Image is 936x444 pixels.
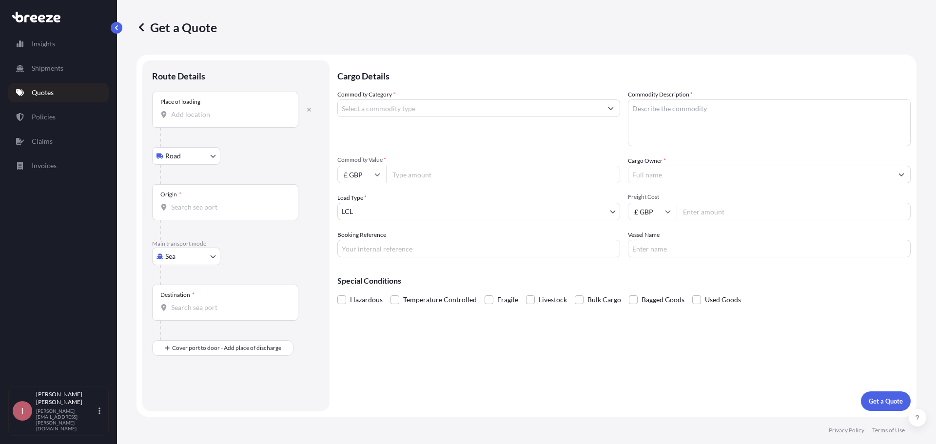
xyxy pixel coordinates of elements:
[36,408,97,431] p: [PERSON_NAME][EMAIL_ADDRESS][PERSON_NAME][DOMAIN_NAME]
[539,292,567,307] span: Livestock
[171,110,286,119] input: Place of loading
[21,406,24,416] span: I
[350,292,383,307] span: Hazardous
[32,161,57,171] p: Invoices
[8,34,109,54] a: Insights
[152,147,220,165] button: Select transport
[160,98,200,106] div: Place of loading
[160,291,195,299] div: Destination
[403,292,477,307] span: Temperature Controlled
[337,193,367,203] span: Load Type
[171,303,286,312] input: Destination
[8,107,109,127] a: Policies
[628,90,693,99] label: Commodity Description
[337,60,911,90] p: Cargo Details
[337,156,620,164] span: Commodity Value
[869,396,903,406] p: Get a Quote
[587,292,621,307] span: Bulk Cargo
[152,240,320,248] p: Main transport mode
[628,240,911,257] input: Enter name
[829,426,864,434] a: Privacy Policy
[136,19,217,35] p: Get a Quote
[8,156,109,175] a: Invoices
[36,390,97,406] p: [PERSON_NAME] [PERSON_NAME]
[152,248,220,265] button: Select transport
[337,90,395,99] label: Commodity Category
[677,203,911,220] input: Enter amount
[337,230,386,240] label: Booking Reference
[32,63,63,73] p: Shipments
[628,193,911,201] span: Freight Cost
[342,207,353,216] span: LCL
[165,251,175,261] span: Sea
[628,230,660,240] label: Vessel Name
[497,292,518,307] span: Fragile
[8,58,109,78] a: Shipments
[171,202,286,212] input: Origin
[872,426,905,434] a: Terms of Use
[32,88,54,97] p: Quotes
[861,391,911,411] button: Get a Quote
[337,277,911,285] p: Special Conditions
[602,99,620,117] button: Show suggestions
[642,292,684,307] span: Bagged Goods
[628,156,666,166] label: Cargo Owner
[172,343,281,353] span: Cover port to door - Add place of discharge
[893,166,910,183] button: Show suggestions
[32,112,56,122] p: Policies
[338,99,602,117] input: Select a commodity type
[152,70,205,82] p: Route Details
[705,292,741,307] span: Used Goods
[337,240,620,257] input: Your internal reference
[628,166,893,183] input: Full name
[32,136,53,146] p: Claims
[32,39,55,49] p: Insights
[8,83,109,102] a: Quotes
[160,191,181,198] div: Origin
[8,132,109,151] a: Claims
[337,203,620,220] button: LCL
[152,340,293,356] button: Cover port to door - Add place of discharge
[386,166,620,183] input: Type amount
[165,151,181,161] span: Road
